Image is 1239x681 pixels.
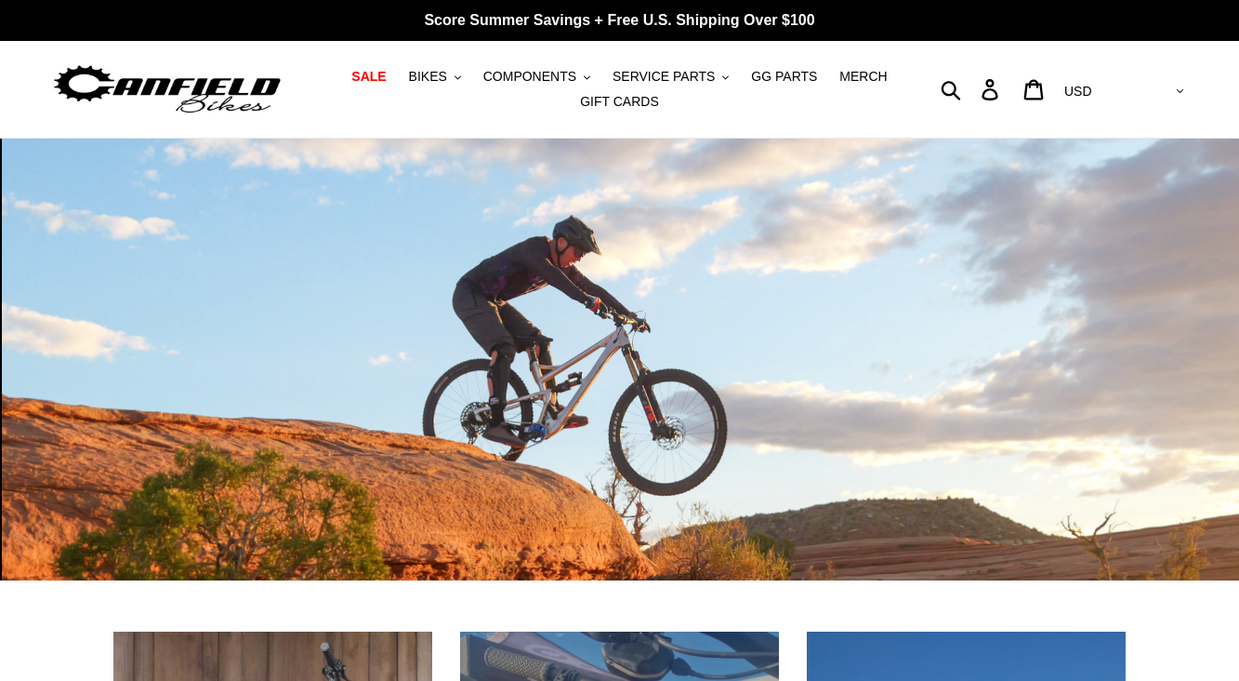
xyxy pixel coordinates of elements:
[342,64,395,89] a: SALE
[51,60,283,119] img: Canfield Bikes
[571,89,668,114] a: GIFT CARDS
[400,64,470,89] button: BIKES
[751,69,817,85] span: GG PARTS
[474,64,600,89] button: COMPONENTS
[839,69,887,85] span: MERCH
[409,69,447,85] span: BIKES
[580,94,659,110] span: GIFT CARDS
[613,69,715,85] span: SERVICE PARTS
[603,64,738,89] button: SERVICE PARTS
[830,64,896,89] a: MERCH
[351,69,386,85] span: SALE
[742,64,826,89] a: GG PARTS
[483,69,576,85] span: COMPONENTS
